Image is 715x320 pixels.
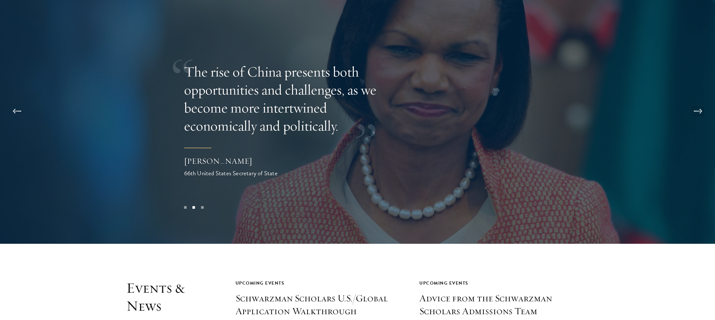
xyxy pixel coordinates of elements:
[236,279,405,287] div: Upcoming Events
[184,63,393,135] p: The rise of China presents both opportunities and challenges, as we become more intertwined econo...
[184,156,313,167] div: [PERSON_NAME]
[184,169,313,178] div: 66th United States Secretary of State
[181,203,189,212] button: 1 of 3
[419,292,589,318] h3: Advice from the Schwarzman Scholars Admissions Team
[419,279,589,287] div: Upcoming Events
[236,292,405,318] h3: Schwarzman Scholars U.S./Global Application Walkthrough
[190,203,198,212] button: 2 of 3
[198,203,206,212] button: 3 of 3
